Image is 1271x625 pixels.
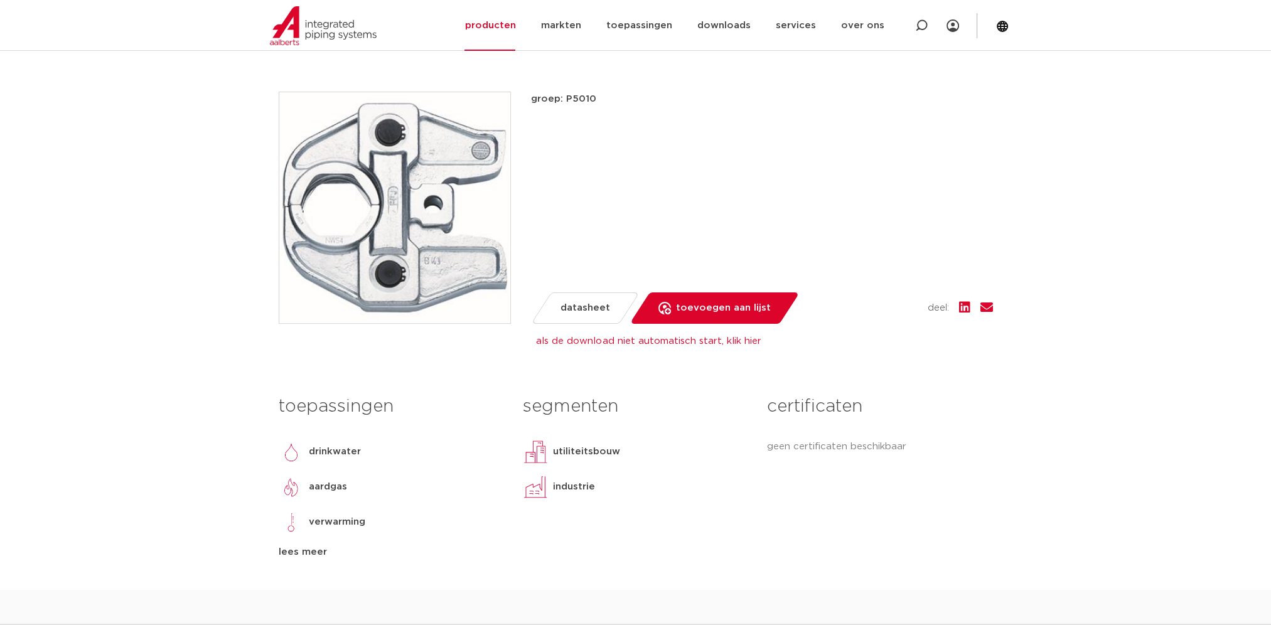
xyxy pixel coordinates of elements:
[531,92,993,107] p: groep: P5010
[309,479,347,494] p: aardgas
[523,439,548,464] img: utiliteitsbouw
[676,298,771,318] span: toevoegen aan lijst
[523,474,548,499] img: industrie
[553,479,595,494] p: industrie
[530,292,639,324] a: datasheet
[928,301,949,316] span: deel:
[767,439,992,454] p: geen certificaten beschikbaar
[279,439,304,464] img: drinkwater
[279,92,510,323] img: Product Image for Klauke UAP bekken en kettingen
[767,394,992,419] h3: certificaten
[279,545,504,560] div: lees meer
[279,394,504,419] h3: toepassingen
[279,474,304,499] img: aardgas
[279,510,304,535] img: verwarming
[309,515,365,530] p: verwarming
[309,444,361,459] p: drinkwater
[536,336,761,346] a: als de download niet automatisch start, klik hier
[523,394,748,419] h3: segmenten
[560,298,610,318] span: datasheet
[553,444,620,459] p: utiliteitsbouw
